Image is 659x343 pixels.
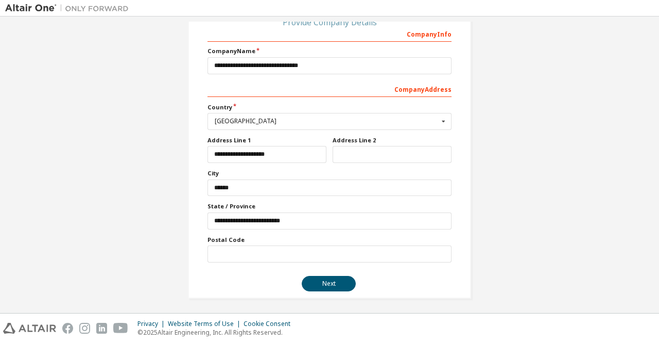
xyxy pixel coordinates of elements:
[207,47,452,55] label: Company Name
[333,136,452,144] label: Address Line 2
[215,118,439,124] div: [GEOGRAPHIC_DATA]
[113,323,128,334] img: youtube.svg
[96,323,107,334] img: linkedin.svg
[79,323,90,334] img: instagram.svg
[3,323,56,334] img: altair_logo.svg
[207,202,452,210] label: State / Province
[207,136,326,144] label: Address Line 1
[168,320,244,328] div: Website Terms of Use
[62,323,73,334] img: facebook.svg
[207,103,452,111] label: Country
[207,80,452,97] div: Company Address
[5,3,134,13] img: Altair One
[137,328,297,337] p: © 2025 Altair Engineering, Inc. All Rights Reserved.
[137,320,168,328] div: Privacy
[207,19,452,25] div: Provide Company Details
[207,236,452,244] label: Postal Code
[207,25,452,42] div: Company Info
[244,320,297,328] div: Cookie Consent
[302,276,356,291] button: Next
[207,169,452,177] label: City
